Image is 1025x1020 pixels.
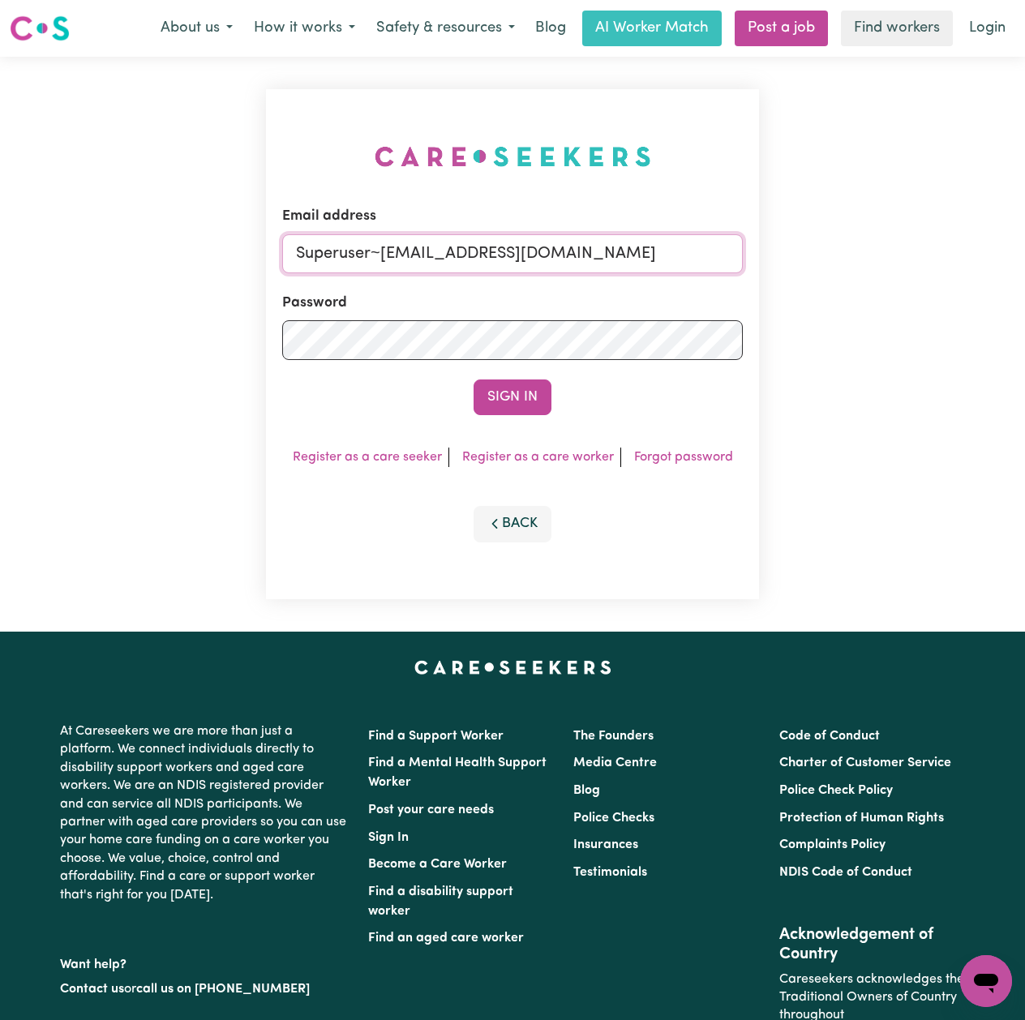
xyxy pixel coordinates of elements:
a: Register as a care seeker [293,451,442,464]
p: or [60,974,349,1005]
button: About us [150,11,243,45]
input: Email address [282,234,743,273]
a: Contact us [60,983,124,996]
a: Sign In [368,831,409,844]
a: Become a Care Worker [368,858,507,871]
a: Post your care needs [368,804,494,816]
label: Email address [282,206,376,227]
a: Police Check Policy [779,784,893,797]
p: Want help? [60,949,349,974]
a: Find a Mental Health Support Worker [368,756,547,789]
a: Find a disability support worker [368,885,513,918]
a: AI Worker Match [582,11,722,46]
button: Safety & resources [366,11,525,45]
a: Charter of Customer Service [779,756,951,769]
p: At Careseekers we are more than just a platform. We connect individuals directly to disability su... [60,716,349,911]
a: Testimonials [573,866,647,879]
a: call us on [PHONE_NUMBER] [136,983,310,996]
a: Police Checks [573,812,654,825]
button: How it works [243,11,366,45]
button: Back [474,506,551,542]
button: Sign In [474,379,551,415]
a: Protection of Human Rights [779,812,944,825]
label: Password [282,293,347,314]
a: NDIS Code of Conduct [779,866,912,879]
a: Blog [573,784,600,797]
a: Blog [525,11,576,46]
a: Register as a care worker [462,451,614,464]
a: The Founders [573,730,654,743]
a: Complaints Policy [779,838,886,851]
a: Login [959,11,1015,46]
iframe: Button to launch messaging window [960,955,1012,1007]
a: Find workers [841,11,953,46]
a: Find an aged care worker [368,932,524,945]
a: Careseekers logo [10,10,70,47]
a: Forgot password [634,451,733,464]
a: Post a job [735,11,828,46]
a: Code of Conduct [779,730,880,743]
h2: Acknowledgement of Country [779,925,965,964]
a: Insurances [573,838,638,851]
img: Careseekers logo [10,14,70,43]
a: Find a Support Worker [368,730,504,743]
a: Media Centre [573,756,657,769]
a: Careseekers home page [414,661,611,674]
